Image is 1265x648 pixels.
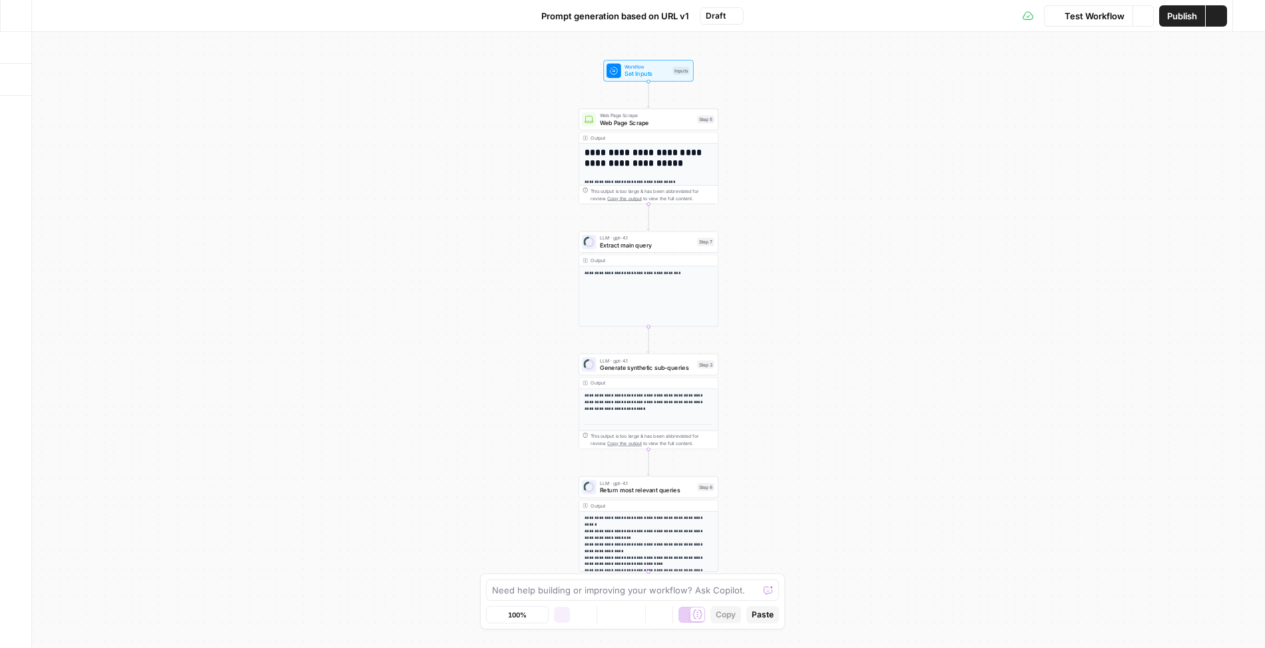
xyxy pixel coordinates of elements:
div: This output is too large & has been abbreviated for review. to view the full content. [591,188,714,202]
span: Extract main query [600,241,694,250]
div: Step 5 [697,115,714,123]
span: Set Inputs [625,69,669,79]
button: Prompt generation based on URL v1 [521,5,697,27]
span: LLM · gpt-4.1 [600,357,694,364]
span: Prompt generation based on URL v1 [541,9,689,23]
div: Output [591,257,693,264]
span: Return most relevant queries [600,486,694,495]
div: WorkflowSet InputsInputs [579,60,718,82]
div: Inputs [673,67,690,75]
span: Paste [752,609,774,621]
span: Test Workflow [1065,9,1125,23]
div: This output is too large & has been abbreviated for review. to view the full content. [591,432,714,447]
div: Step 3 [697,361,714,369]
span: Web Page Scrape [600,112,694,119]
div: Output [591,379,693,387]
span: Copy [716,609,736,621]
span: Copy the output [607,196,641,201]
button: Copy [710,606,741,623]
button: Paste [746,606,779,623]
div: Step 7 [697,238,714,246]
span: Publish [1167,9,1197,23]
button: Test Workflow [1044,5,1133,27]
button: Draft [700,7,744,25]
div: Output [591,502,693,509]
g: Edge from step_7 to step_3 [647,326,650,353]
span: LLM · gpt-4.1 [600,234,694,242]
span: Generate synthetic sub-queries [600,363,694,373]
div: Step 6 [697,483,714,491]
g: Edge from start to step_5 [647,81,650,108]
g: Edge from step_3 to step_6 [647,449,650,476]
span: Web Page Scrape [600,118,694,127]
span: Copy the output [607,440,641,446]
button: Publish [1159,5,1205,27]
span: Draft [706,10,726,22]
span: 100% [508,609,527,620]
g: Edge from step_5 to step_7 [647,204,650,230]
div: Output [591,134,693,142]
span: LLM · gpt-4.1 [600,480,694,487]
span: Workflow [625,63,669,71]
